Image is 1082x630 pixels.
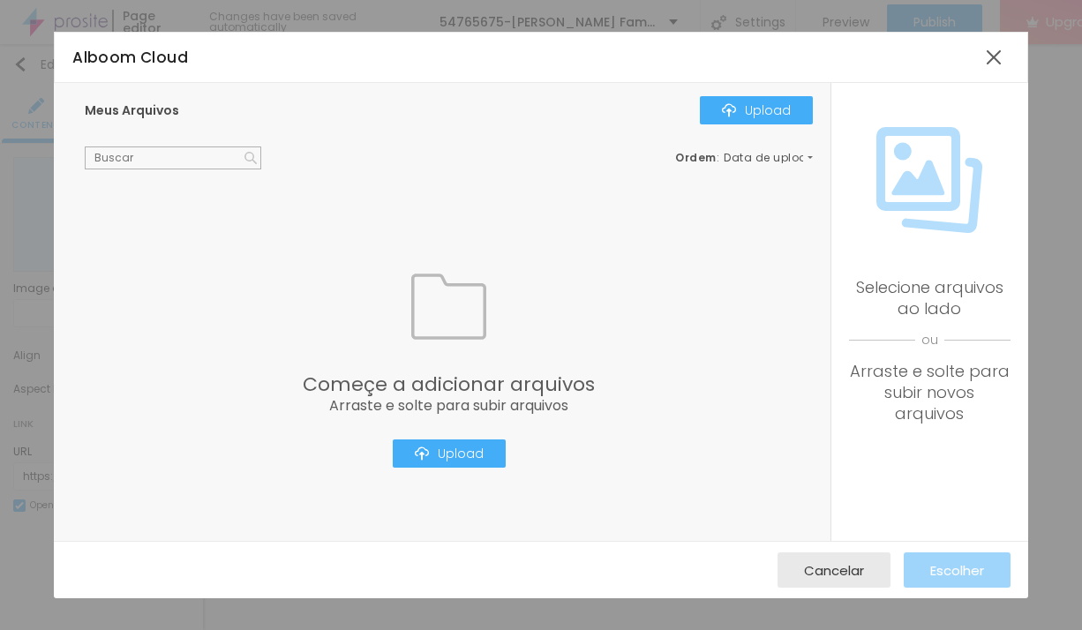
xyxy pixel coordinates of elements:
[675,153,813,163] div: :
[849,319,1010,361] span: ou
[849,277,1010,424] div: Selecione arquivos ao lado Arraste e solte para subir novos arquivos
[722,103,791,117] div: Upload
[778,552,890,588] button: Cancelar
[303,375,595,394] span: Começe a adicionar arquivos
[411,269,486,344] img: Icone
[72,47,188,68] span: Alboom Cloud
[722,103,736,117] img: Icone
[415,446,429,461] img: Icone
[804,563,864,578] span: Cancelar
[876,127,982,233] img: Icone
[904,552,1011,588] button: Escolher
[675,150,717,165] span: Ordem
[244,152,257,164] img: Icone
[724,153,815,163] span: Data de upload
[700,96,813,124] button: IconeUpload
[930,563,984,578] span: Escolher
[85,146,261,169] input: Buscar
[85,101,179,119] span: Meus Arquivos
[303,399,595,413] span: Arraste e solte para subir arquivos
[393,439,506,468] button: IconeUpload
[415,446,484,461] div: Upload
